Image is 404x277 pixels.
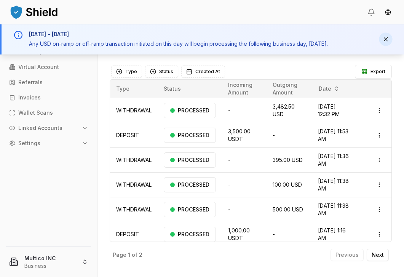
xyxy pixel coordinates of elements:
[318,153,349,167] span: [DATE] 11:36 AM
[318,128,348,142] span: [DATE] 11:53 AM
[24,262,76,270] p: Business
[145,66,178,78] button: Status
[24,254,76,262] p: Multico INC
[110,123,158,147] td: DEPOSIT
[164,202,216,217] div: PROCESSED
[18,141,40,146] p: Settings
[110,222,158,247] td: DEPOSIT
[228,107,230,114] span: -
[6,122,91,134] button: Linked Accounts
[113,252,126,258] p: Page
[18,110,53,115] p: Wallet Scans
[367,249,389,261] button: Next
[110,147,158,172] td: WITHDRAWAL
[164,177,216,192] div: PROCESSED
[164,103,216,118] div: PROCESSED
[110,80,158,98] th: Type
[318,227,346,241] span: [DATE] 1:16 AM
[316,83,343,95] button: Date
[164,227,216,242] div: PROCESSED
[3,250,94,274] button: Multico INCBusiness
[29,40,367,48] p: Any USD on-ramp or off-ramp transaction initiated on this day will begin processing the following...
[318,178,349,192] span: [DATE] 11:38 AM
[181,66,225,78] button: Created At
[273,157,303,163] span: 395.00 USD
[6,107,91,119] a: Wallet Scans
[379,33,392,46] button: Dismiss notification
[29,30,367,38] h3: [DATE] - [DATE]
[228,128,251,142] span: 3,500.00 USDT
[18,95,41,100] p: Invoices
[228,157,230,163] span: -
[273,181,302,188] span: 100.00 USD
[110,197,158,222] td: WITHDRAWAL
[273,132,275,138] span: -
[273,231,275,237] span: -
[139,252,142,258] p: 2
[228,227,250,241] span: 1,000.00 USDT
[164,152,216,168] div: PROCESSED
[273,103,295,117] span: 3,482.50 USD
[267,80,311,98] th: Outgoing Amount
[318,202,349,216] span: [DATE] 11:38 AM
[372,252,384,258] p: Next
[228,181,230,188] span: -
[18,49,58,54] p: Counterparties
[132,252,137,258] p: of
[18,125,62,131] p: Linked Accounts
[9,4,59,19] img: ShieldPay Logo
[6,91,91,104] a: Invoices
[195,69,220,75] span: Created At
[164,128,216,143] div: PROCESSED
[18,80,43,85] p: Referrals
[158,80,222,98] th: Status
[228,206,230,213] span: -
[110,172,158,197] td: WITHDRAWAL
[273,206,303,213] span: 500.00 USD
[355,65,392,78] button: Export
[6,61,91,73] a: Virtual Account
[128,252,130,258] p: 1
[111,66,142,78] button: Type
[6,76,91,88] a: Referrals
[222,80,267,98] th: Incoming Amount
[110,98,158,123] td: WITHDRAWAL
[318,103,340,117] span: [DATE] 12:32 PM
[6,137,91,149] button: Settings
[18,64,59,70] p: Virtual Account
